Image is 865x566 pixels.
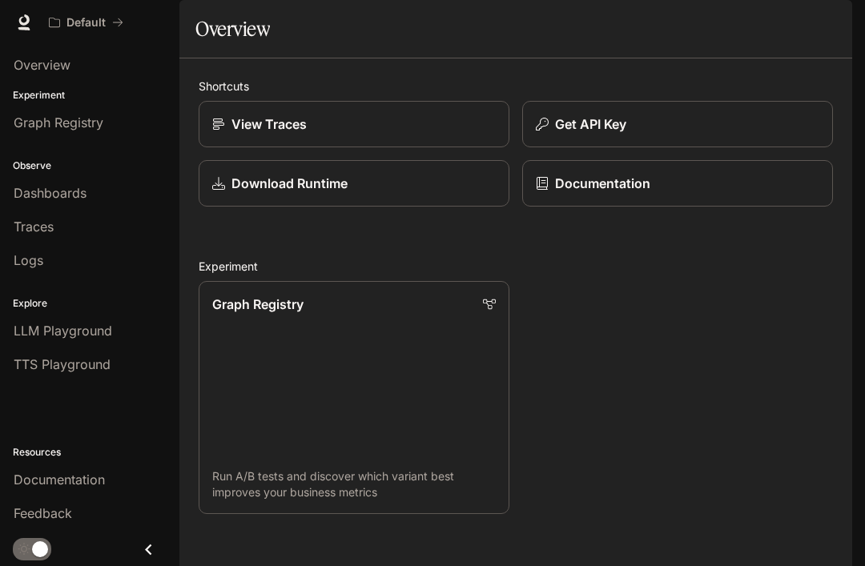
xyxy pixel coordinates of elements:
[42,6,131,38] button: All workspaces
[231,114,307,134] p: View Traces
[522,101,833,147] button: Get API Key
[522,160,833,207] a: Documentation
[199,78,833,94] h2: Shortcuts
[555,174,650,193] p: Documentation
[199,160,509,207] a: Download Runtime
[212,468,496,500] p: Run A/B tests and discover which variant best improves your business metrics
[555,114,626,134] p: Get API Key
[199,101,509,147] a: View Traces
[212,295,304,314] p: Graph Registry
[195,13,270,45] h1: Overview
[231,174,348,193] p: Download Runtime
[199,281,509,514] a: Graph RegistryRun A/B tests and discover which variant best improves your business metrics
[66,16,106,30] p: Default
[199,258,833,275] h2: Experiment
